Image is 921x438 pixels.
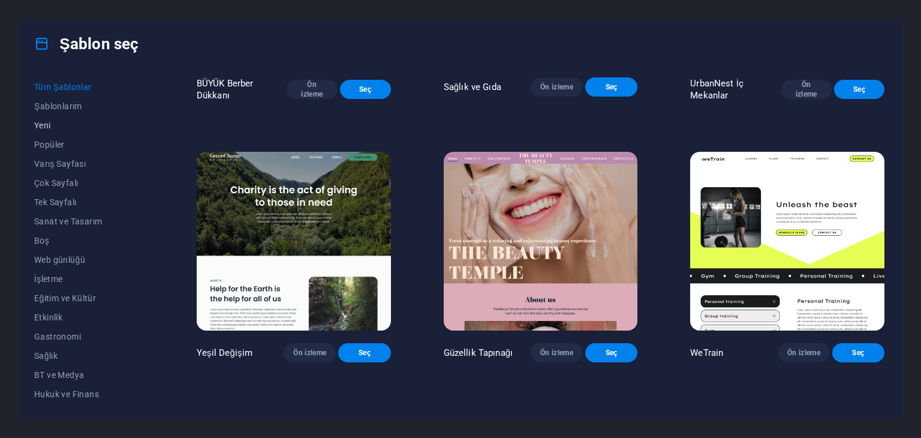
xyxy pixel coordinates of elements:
button: Seç [340,80,391,99]
font: Güzellik Tapınağı [444,347,513,358]
span: Hukuk ve Finans [34,389,144,399]
span: BT ve Medya [34,370,144,380]
img: WeTrain [690,152,884,331]
button: Ön izleme [287,80,338,99]
button: Sağlık [34,346,144,365]
span: Web günlüğü [34,255,144,265]
span: Sanat ve Tasarım [34,217,144,226]
font: Ön izleme [540,349,573,357]
button: Seç [338,343,390,362]
button: Web günlüğü [34,250,144,269]
font: UrbanNest İç Mekanlar [690,78,744,101]
button: Etkinlik [34,308,144,327]
button: Seç [832,343,884,362]
button: Ön izleme [778,343,830,362]
font: Seç [359,85,371,94]
button: Varış Sayfası [34,154,144,173]
button: Sanat ve Tasarım [34,212,144,231]
font: WeTrain [690,347,723,358]
font: Seç [852,349,864,357]
span: Eğitim ve Kültür [34,293,144,303]
button: Yeni [34,116,144,135]
button: Şablonlarım [34,97,144,116]
font: Ön izleme [796,80,817,98]
button: Seç [834,80,884,99]
font: Yeşil Değişim [197,347,252,358]
span: Boş [34,236,144,245]
button: Tüm Şablonlar [34,77,144,97]
font: BÜYÜK Berber Dükkanı [197,78,254,101]
font: İşletme [34,274,63,284]
span: Varış Sayfası [34,159,144,169]
span: Şablonlarım [34,101,144,111]
font: Ön izleme [540,83,573,91]
button: Ön izleme [781,80,831,99]
button: Ön izleme [531,77,583,97]
button: Popüler [34,135,144,154]
span: Sağlık [34,351,144,361]
font: Ön izleme [301,80,323,98]
button: Ön izleme [284,343,336,362]
button: İşletme [34,269,144,289]
button: Gastronomi [34,327,144,346]
font: Ön izleme [787,349,820,357]
img: Yeşil Değişim [197,152,391,331]
span: Tüm Şablonlar [34,82,144,92]
font: Seç [606,83,618,91]
button: Çok Sayfalı [34,173,144,193]
button: Ön izleme [531,343,583,362]
h4: Şablon seç [34,34,139,53]
button: Eğitim ve Kültür [34,289,144,308]
font: Seç [606,349,618,357]
button: Seç [585,343,637,362]
font: Seç [853,85,865,94]
span: Popüler [34,140,144,149]
font: Sağlık ve Gıda [444,82,501,92]
font: Seç [359,349,371,357]
button: Hukuk ve Finans [34,385,144,404]
font: Yeni [34,121,51,130]
span: Etkinlik [34,313,144,322]
button: Boş [34,231,144,250]
button: Seç [585,77,637,97]
button: BT ve Medya [34,365,144,385]
button: Tek Sayfalı [34,193,144,212]
font: Ön izleme [293,349,326,357]
span: Gastronomi [34,332,144,341]
span: Tek Sayfalı [34,197,144,207]
span: Çok Sayfalı [34,178,144,188]
img: Güzellik Tapınağı [444,152,638,331]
